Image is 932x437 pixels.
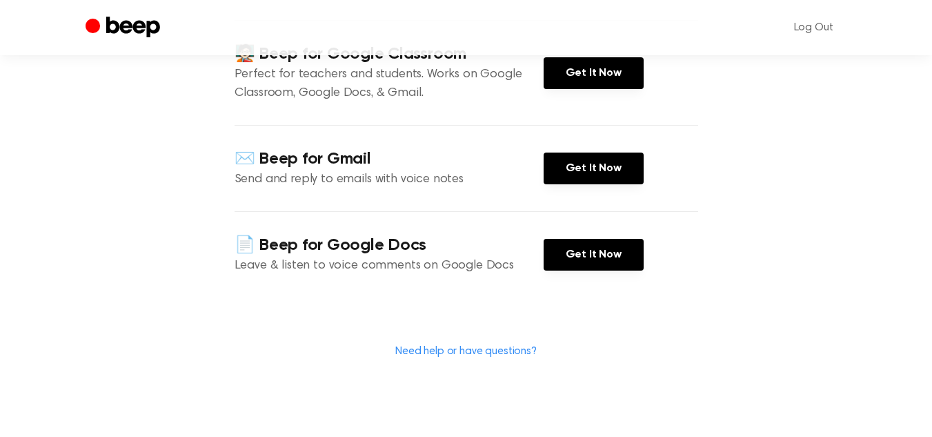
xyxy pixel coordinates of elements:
a: Beep [86,14,163,41]
a: Get It Now [544,153,644,184]
a: Need help or have questions? [395,346,537,357]
h4: 📄 Beep for Google Docs [235,234,544,257]
p: Leave & listen to voice comments on Google Docs [235,257,544,275]
a: Get It Now [544,57,644,89]
p: Perfect for teachers and students. Works on Google Classroom, Google Docs, & Gmail. [235,66,544,103]
a: Log Out [780,11,847,44]
a: Get It Now [544,239,644,271]
p: Send and reply to emails with voice notes [235,171,544,189]
h4: ✉️ Beep for Gmail [235,148,544,171]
